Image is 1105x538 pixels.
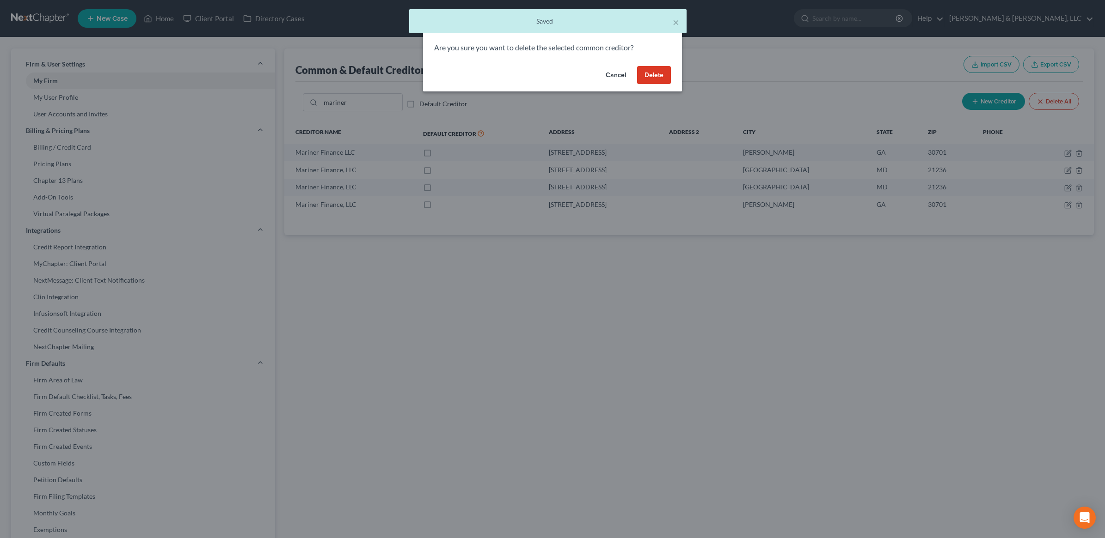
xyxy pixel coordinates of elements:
button: × [673,17,679,28]
div: Saved [417,17,679,26]
button: Delete [637,66,671,85]
p: Are you sure you want to delete the selected common creditor? [434,42,671,53]
div: Open Intercom Messenger [1074,507,1096,529]
button: Cancel [598,66,633,85]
